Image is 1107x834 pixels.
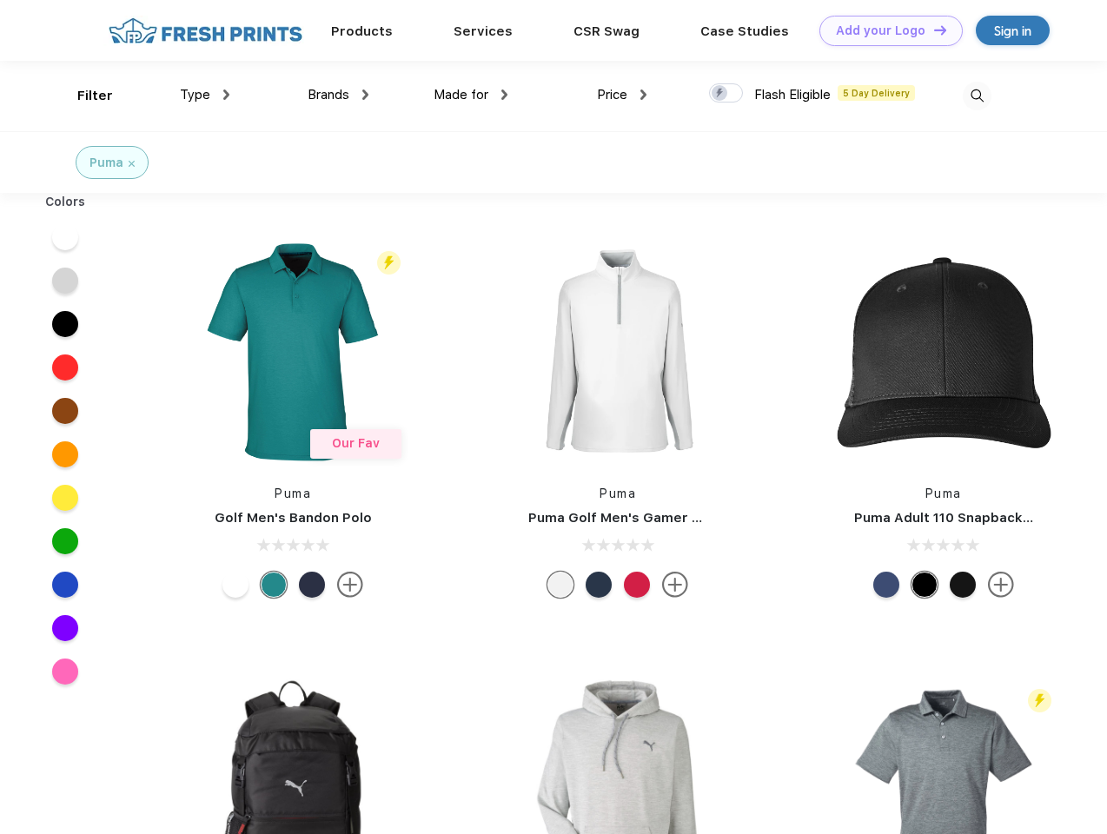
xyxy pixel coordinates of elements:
[597,87,627,103] span: Price
[963,82,991,110] img: desktop_search.svg
[911,572,938,598] div: Pma Blk Pma Blk
[299,572,325,598] div: Navy Blazer
[838,85,915,101] span: 5 Day Delivery
[454,23,513,39] a: Services
[129,161,135,167] img: filter_cancel.svg
[662,572,688,598] img: more.svg
[332,436,380,450] span: Our Fav
[828,236,1059,467] img: func=resize&h=266
[502,236,733,467] img: func=resize&h=266
[177,236,408,467] img: func=resize&h=266
[32,193,99,211] div: Colors
[994,21,1031,41] div: Sign in
[223,89,229,100] img: dropdown.png
[215,510,372,526] a: Golf Men's Bandon Polo
[362,89,368,100] img: dropdown.png
[103,16,308,46] img: fo%20logo%202.webp
[988,572,1014,598] img: more.svg
[77,86,113,106] div: Filter
[275,486,311,500] a: Puma
[873,572,899,598] div: Peacoat Qut Shd
[754,87,831,103] span: Flash Eligible
[528,510,803,526] a: Puma Golf Men's Gamer Golf Quarter-Zip
[640,89,646,100] img: dropdown.png
[976,16,1050,45] a: Sign in
[624,572,650,598] div: Ski Patrol
[337,572,363,598] img: more.svg
[180,87,210,103] span: Type
[434,87,488,103] span: Made for
[547,572,573,598] div: Bright White
[950,572,976,598] div: Pma Blk with Pma Blk
[1028,689,1051,712] img: flash_active_toggle.svg
[600,486,636,500] a: Puma
[377,251,401,275] img: flash_active_toggle.svg
[501,89,507,100] img: dropdown.png
[331,23,393,39] a: Products
[573,23,640,39] a: CSR Swag
[586,572,612,598] div: Navy Blazer
[934,25,946,35] img: DT
[308,87,349,103] span: Brands
[222,572,249,598] div: Bright White
[836,23,925,38] div: Add your Logo
[925,486,962,500] a: Puma
[261,572,287,598] div: Green Lagoon
[89,154,123,172] div: Puma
